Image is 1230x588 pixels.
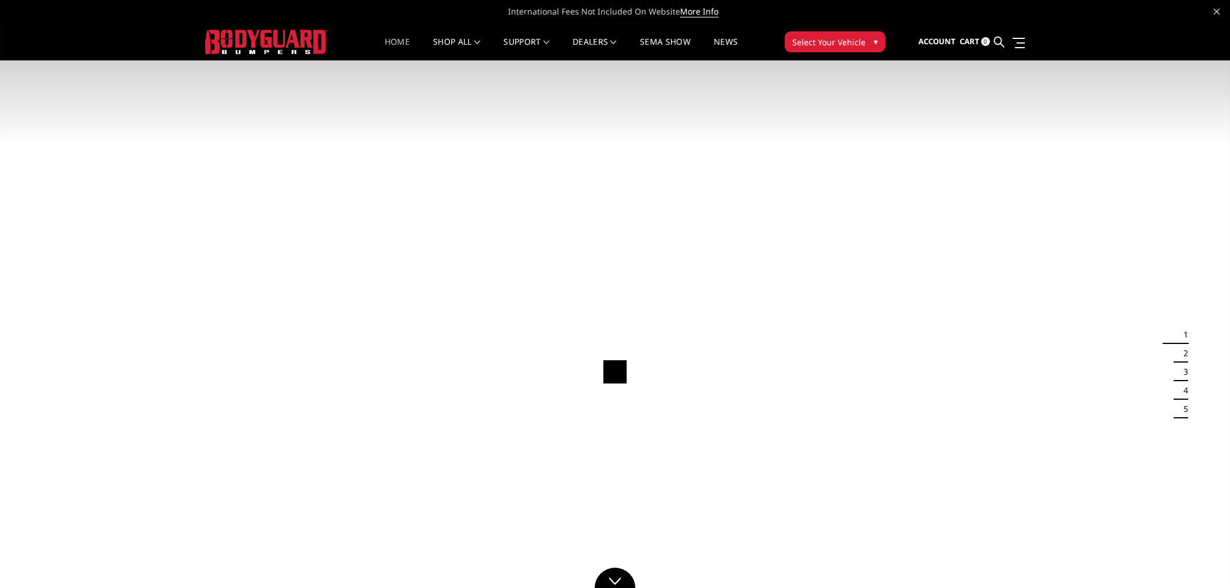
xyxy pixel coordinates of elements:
button: 1 of 5 [1177,325,1188,344]
button: 2 of 5 [1177,344,1188,363]
button: 3 of 5 [1177,363,1188,381]
a: Cart 0 [960,26,990,58]
span: 0 [981,37,990,46]
button: Select Your Vehicle [785,31,885,52]
a: Home [385,38,410,60]
button: 5 of 5 [1177,400,1188,418]
a: Dealers [573,38,617,60]
a: Support [503,38,549,60]
a: More Info [680,6,718,17]
span: Account [918,36,956,46]
span: Select Your Vehicle [792,36,866,48]
a: Account [918,26,956,58]
span: Cart [960,36,979,46]
img: BODYGUARD BUMPERS [205,30,327,53]
button: 4 of 5 [1177,381,1188,400]
a: Click to Down [595,568,635,588]
span: ▾ [874,35,878,48]
a: News [714,38,738,60]
a: SEMA Show [640,38,691,60]
a: shop all [433,38,480,60]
